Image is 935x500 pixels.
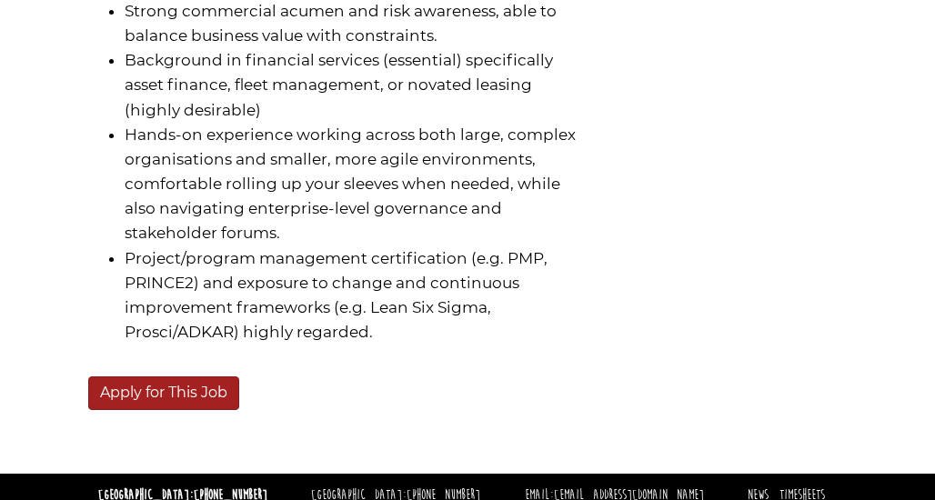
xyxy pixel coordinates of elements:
a: Apply for This Job [88,376,239,410]
li: Hands-on experience working across both large, complex organisations and smaller, more agile envi... [125,123,590,246]
li: Project/program management certification (e.g. PMP, PRINCE2) and exposure to change and continuou... [125,246,590,345]
li: Background in financial services (essential) specifically asset finance, fleet management, or nov... [125,48,590,123]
